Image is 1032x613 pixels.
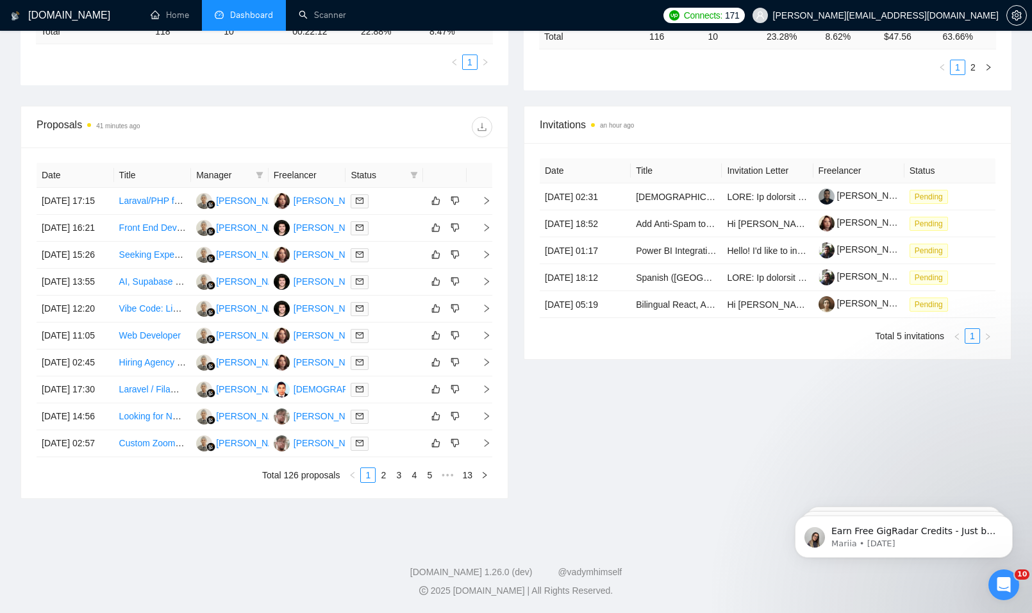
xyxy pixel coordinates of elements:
[953,333,961,340] span: left
[206,442,215,451] img: gigradar-bm.png
[114,163,192,188] th: Title
[451,438,460,448] span: dislike
[196,303,290,313] a: DH[PERSON_NAME]
[206,254,215,263] img: gigradar-bm.png
[631,210,722,237] td: Add Anti‑Spam to Website Form (Cloudflare Turnstile + Honeypot + Server Validation)
[431,357,440,367] span: like
[206,335,215,344] img: gigradar-bm.png
[196,301,212,317] img: DH
[631,264,722,291] td: Spanish (US) Voice Actors Needed for Fictional Character Recording
[37,403,114,430] td: [DATE] 14:56
[447,328,463,343] button: dislike
[819,242,835,258] img: c1aCa5BxEPYCknknhYGy8t1E6afvciXZ9xJP4Oid44DxoZJ8XG7Kv5fPptb6xkkOk-
[819,269,835,285] img: c1aCa5BxEPYCknknhYGy8t1E6afvciXZ9xJP4Oid44DxoZJ8XG7Kv5fPptb6xkkOk-
[196,220,212,236] img: DH
[428,435,444,451] button: like
[424,19,493,44] td: 8.47 %
[356,305,363,312] span: mail
[451,303,460,314] span: dislike
[431,303,440,314] span: like
[422,467,437,483] li: 5
[451,249,460,260] span: dislike
[274,193,290,209] img: LL
[478,55,493,70] li: Next Page
[447,382,463,397] button: dislike
[119,249,292,260] a: Seeking Experienced Laravel 11 Developer
[819,215,835,231] img: c1_x0FqxfNzSktkvh0tIPGlR8qUFY-fPWk9rpVgs83o15CfS3gO6YRDuruovfHpYxD
[274,222,367,232] a: MC[PERSON_NAME]
[631,158,722,183] th: Title
[458,467,477,483] li: 13
[274,303,367,313] a: MC[PERSON_NAME]
[274,355,290,371] img: LL
[722,158,813,183] th: Invitation Letter
[447,55,462,70] li: Previous Page
[451,196,460,206] span: dislike
[477,467,492,483] li: Next Page
[636,299,849,310] a: Bilingual React, Astro, and Python Developer Needed
[447,247,463,262] button: dislike
[408,165,420,185] span: filter
[540,264,631,291] td: [DATE] 18:12
[294,274,367,289] div: [PERSON_NAME]
[428,328,444,343] button: like
[114,376,192,403] td: Laravel / Filament PHP 3 developer needed ongoing project development
[776,489,1032,578] iframe: Intercom notifications message
[981,60,996,75] li: Next Page
[215,10,224,19] span: dashboard
[253,165,266,185] span: filter
[937,24,996,49] td: 63.66 %
[294,301,367,315] div: [PERSON_NAME]
[119,196,224,206] a: Laraval/PHP full stack dev
[356,251,363,258] span: mail
[406,467,422,483] li: 4
[935,60,950,75] button: left
[428,220,444,235] button: like
[376,467,391,483] li: 2
[910,271,948,285] span: Pending
[114,349,192,376] td: Hiring Agency (Full-Stack Developers + Testers)
[206,227,215,236] img: gigradar-bm.png
[356,278,363,285] span: mail
[910,272,953,282] a: Pending
[274,195,367,205] a: LL[PERSON_NAME]
[216,221,290,235] div: [PERSON_NAME]
[472,117,492,137] button: download
[410,567,533,577] a: [DOMAIN_NAME] 1.26.0 (dev)
[216,301,290,315] div: [PERSON_NAME]
[294,221,367,235] div: [PERSON_NAME]
[644,24,703,49] td: 116
[351,168,405,182] span: Status
[910,218,953,228] a: Pending
[447,435,463,451] button: dislike
[196,355,212,371] img: DH
[477,467,492,483] button: right
[274,276,367,286] a: MC[PERSON_NAME]
[196,193,212,209] img: DH
[256,171,263,179] span: filter
[356,412,363,420] span: mail
[10,584,1022,598] div: 2025 [DOMAIN_NAME] | All Rights Reserved.
[216,328,290,342] div: [PERSON_NAME]
[216,436,290,450] div: [PERSON_NAME]
[636,219,976,229] a: Add Anti‑Spam to Website Form (Cloudflare Turnstile + Honeypot + Server Validation)
[1015,569,1029,580] span: 10
[447,355,463,370] button: dislike
[910,299,953,309] a: Pending
[447,408,463,424] button: dislike
[196,274,212,290] img: DH
[540,237,631,264] td: [DATE] 01:17
[119,438,333,448] a: Custom Zoom Overlay Dashboard Developer Needed
[206,200,215,209] img: gigradar-bm.png
[985,63,992,71] span: right
[356,197,363,205] span: mail
[345,467,360,483] li: Previous Page
[119,330,181,340] a: Web Developer
[431,196,440,206] span: like
[819,296,835,312] img: c11SoI5T8RI2ee7cWRnh3S-EJRXomnML12MAy68-fztsOFqx2cqI6Sj_2DUO9DuSNq
[151,10,189,21] a: homeHome
[451,411,460,421] span: dislike
[216,409,290,423] div: [PERSON_NAME]
[114,242,192,269] td: Seeking Experienced Laravel 11 Developer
